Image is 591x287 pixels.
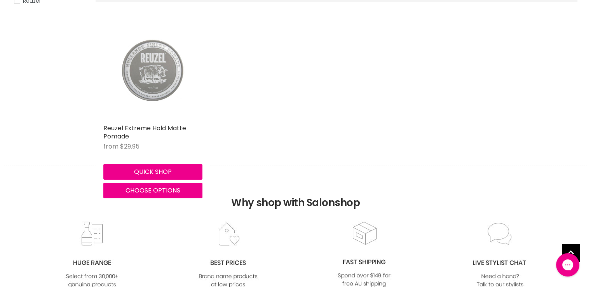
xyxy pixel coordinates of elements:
[103,164,202,180] button: Quick shop
[562,244,579,261] a: Back to top
[120,21,186,120] img: Reuzel Extreme Hold Matte Pomade
[4,166,587,220] h2: Why shop with Salonshop
[103,124,186,141] a: Reuzel Extreme Hold Matte Pomade
[126,186,180,195] span: Choose options
[552,250,583,279] iframe: Gorgias live chat messenger
[103,142,119,151] span: from
[120,142,139,151] span: $29.95
[103,21,202,120] a: Reuzel Extreme Hold Matte Pomade
[103,183,202,198] button: Choose options
[562,244,579,264] span: Back to top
